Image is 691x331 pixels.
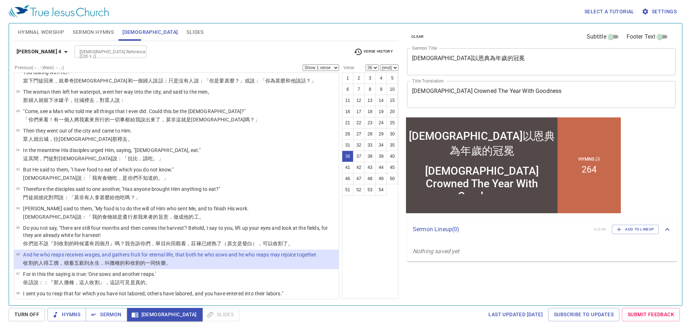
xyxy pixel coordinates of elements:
[364,106,376,117] button: 18
[128,136,133,142] wg2064: 。
[100,279,151,285] wg2325: 』，這話可見是真的
[168,214,204,220] wg2307: ，
[44,97,125,103] wg3767: 留下
[64,194,140,200] wg3004: ：「莫非有
[353,84,365,95] button: 7
[23,205,249,212] p: [PERSON_NAME] said to them, "My food is to do the will of Him who sent Me, and to finish His work.
[23,298,283,305] p: 我
[342,173,353,184] button: 46
[59,260,171,266] wg3408: ，
[89,194,140,200] wg0: 人
[485,308,546,321] a: Last updated [DATE]
[145,279,150,285] wg228: 。
[387,95,398,106] button: 15
[125,117,260,122] wg3956: 都給我
[33,279,151,285] wg3056: 說：：『那人
[128,175,168,181] wg3739: 你們
[23,260,171,266] wg2532: 收割的
[250,78,316,84] wg2228: 說：「你為甚麼
[79,279,150,285] wg2532: 這人
[86,308,127,321] button: Sermon
[100,194,140,200] wg5342: 甚麼給他
[364,95,376,106] button: 13
[163,78,316,84] wg2980: ；只是
[54,136,132,142] wg2532: 往
[74,117,260,122] wg444: 將我素來
[69,241,293,246] wg2326: 的時候還有
[133,214,204,220] wg4160: 差
[582,5,637,18] button: Select a tutorial
[353,72,365,84] button: 2
[342,84,353,95] button: 6
[407,32,428,41] button: clear
[138,214,204,220] wg3992: 我
[53,310,80,319] span: Hymns
[353,139,365,151] button: 32
[23,290,283,297] p: I sent you to reap that for which you have not labored; others have labored, and you have entered...
[354,48,393,56] span: Verse History
[353,106,365,117] button: 17
[375,173,387,184] button: 49
[364,184,376,196] button: 53
[587,32,606,41] span: Subtitle
[23,127,132,134] p: Then they went out of the city and came to Him.
[342,95,353,106] button: 11
[407,218,677,241] div: Sermon Lineup(0)clearAdd to Lineup
[375,95,387,106] button: 14
[212,241,293,246] wg2235: 熟了（原文是發白
[120,97,125,103] wg3004: ：
[117,156,163,161] wg3004: ：「拉比
[225,78,316,84] wg2212: 甚麼
[95,194,140,200] wg3387: 拿
[110,241,293,246] wg5072: 』嗎？
[166,260,171,266] wg5463: 。
[387,139,398,151] button: 35
[411,33,424,40] span: clear
[412,55,670,68] textarea: [DEMOGRAPHIC_DATA]以恩典為年歲的冠冕
[252,241,293,246] wg3022: ），可以收割
[375,184,387,196] button: 54
[140,241,293,246] wg3004: 你們
[306,78,316,84] wg2980: ？」
[89,97,125,103] wg1519: 去，
[44,78,316,84] wg3101: 回來
[291,78,316,84] wg3326: 他
[353,162,365,173] button: 42
[342,162,353,173] button: 41
[375,128,387,140] button: 29
[39,260,171,266] wg2325: 人得
[95,117,260,122] wg3745: 所行的
[133,78,316,84] wg3326: 一個婦人
[117,175,168,181] wg5315: ，是
[173,214,204,220] wg2532: 做成
[33,194,140,200] wg3101: 就彼此
[181,117,260,122] wg3778: 就是
[125,260,171,266] wg4687: 和
[64,260,171,266] wg2532: 積蓄
[285,78,316,84] wg5101: 和
[353,128,365,140] button: 27
[89,260,171,266] wg1519: 永
[413,248,460,255] i: Nothing saved yet
[97,175,168,181] wg1473: 有
[143,175,168,181] wg3756: 知道
[23,175,168,181] wg1161: [DEMOGRAPHIC_DATA]
[122,214,204,220] wg2076: 遵行
[23,240,337,247] p: 你們
[186,241,293,246] wg2300: ，
[16,148,20,152] span: 31
[245,117,260,122] wg5547: 嗎？」
[23,147,200,154] p: In the meantime His disciples urged Him, saying, "[DEMOGRAPHIC_DATA], eat."
[23,213,249,220] p: [DEMOGRAPHIC_DATA]
[150,241,293,246] wg5213: ，舉
[584,7,634,16] span: Select a tutorial
[353,95,365,106] button: 12
[49,117,260,122] wg1492: ！有一個人
[9,5,109,18] img: True Jesus Church
[375,139,387,151] button: 34
[130,260,171,266] wg2532: 收割的
[143,214,204,220] wg3165: 來者的旨意
[166,241,293,246] wg3788: 向田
